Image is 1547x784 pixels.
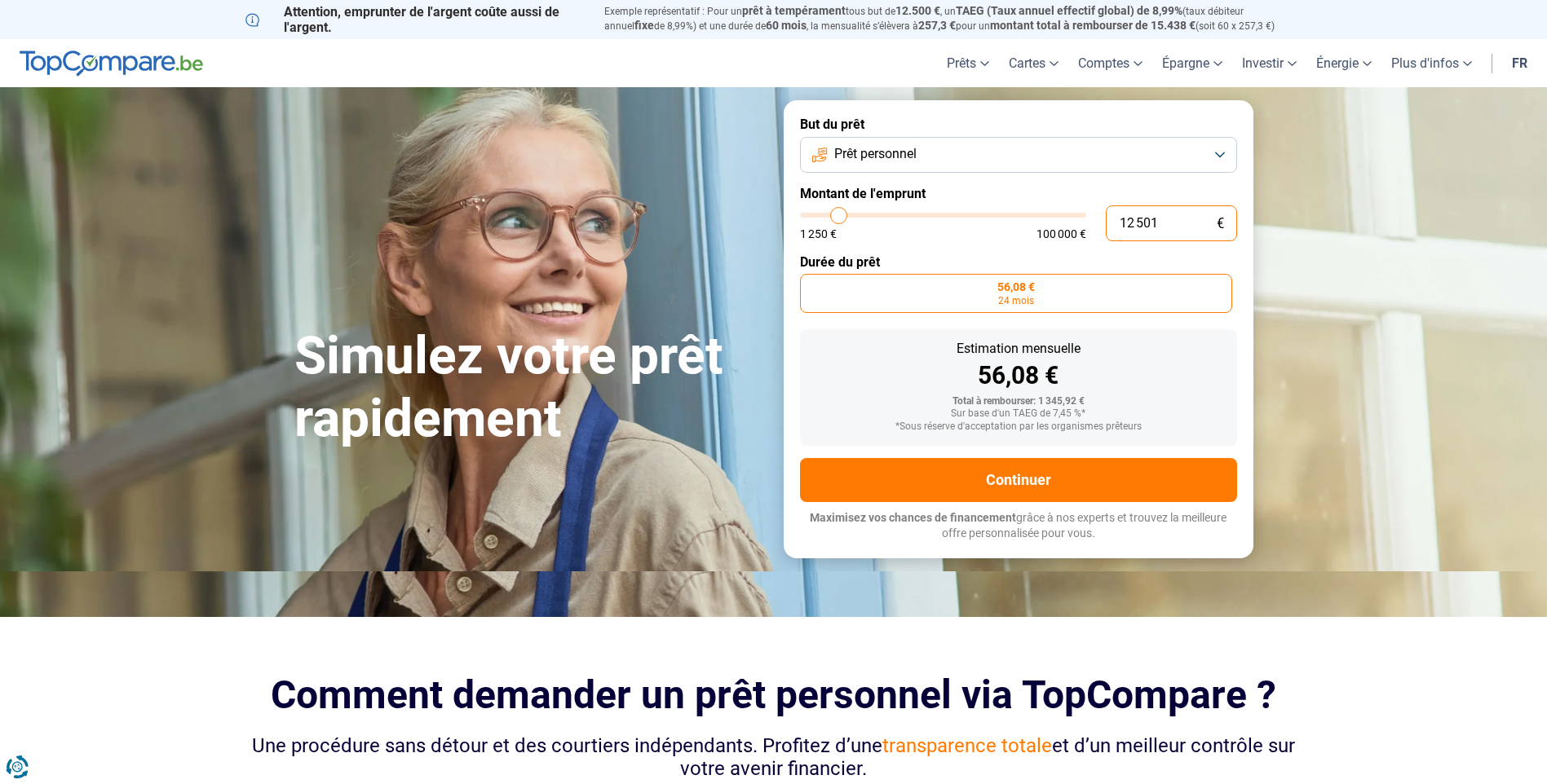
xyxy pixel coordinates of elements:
span: TAEG (Taux annuel effectif global) de 8,99% [956,4,1182,17]
h1: Simulez votre prêt rapidement [294,325,764,451]
span: 1 250 € [800,228,837,240]
p: Attention, emprunter de l'argent coûte aussi de l'argent. [245,4,585,35]
span: 100 000 € [1036,228,1086,240]
span: € [1217,217,1224,231]
h2: Comment demander un prêt personnel via TopCompare ? [245,672,1302,717]
label: Durée du prêt [800,254,1237,270]
a: fr [1502,39,1537,87]
button: Prêt personnel [800,137,1237,173]
span: 56,08 € [997,281,1035,293]
a: Comptes [1068,39,1152,87]
span: 60 mois [766,19,807,32]
a: Investir [1232,39,1306,87]
div: *Sous réserve d'acceptation par les organismes prêteurs [813,421,1224,433]
a: Cartes [999,39,1068,87]
a: Plus d'infos [1381,39,1482,87]
a: Énergie [1306,39,1381,87]
button: Continuer [800,458,1237,502]
div: 56,08 € [813,363,1224,388]
label: But du prêt [800,117,1237,132]
span: fixe [634,19,654,32]
a: Épargne [1152,39,1232,87]
label: Montant de l'emprunt [800,186,1237,201]
div: Estimation mensuelle [813,342,1224,355]
span: prêt à tempérament [742,4,846,17]
div: Sur base d'un TAEG de 7,45 %* [813,408,1224,420]
span: Prêt personnel [834,145,917,163]
div: Total à rembourser: 1 345,92 € [813,396,1224,407]
span: transparence totale [882,734,1052,757]
span: montant total à rembourser de 15.438 € [990,19,1196,32]
p: Exemple représentatif : Pour un tous but de , un (taux débiteur annuel de 8,99%) et une durée de ... [604,4,1302,33]
span: 12.500 € [895,4,940,17]
p: grâce à nos experts et trouvez la meilleure offre personnalisée pour vous. [800,510,1237,542]
span: 24 mois [998,296,1034,306]
img: TopCompare [20,51,203,77]
a: Prêts [937,39,999,87]
span: 257,3 € [918,19,956,32]
span: Maximisez vos chances de financement [810,511,1016,524]
div: Une procédure sans détour et des courtiers indépendants. Profitez d’une et d’un meilleur contrôle... [245,734,1302,782]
